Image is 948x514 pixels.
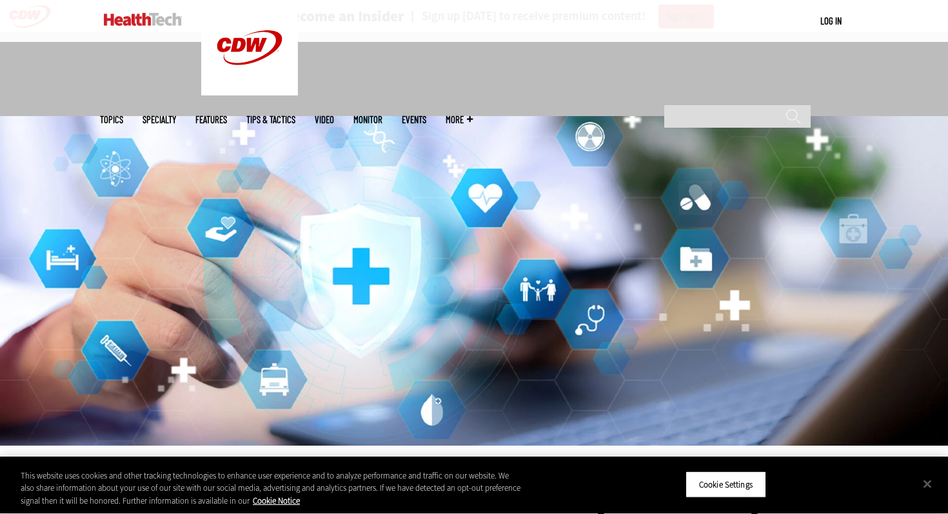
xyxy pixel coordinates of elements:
div: This website uses cookies and other tracking technologies to enhance user experience and to analy... [21,470,522,508]
span: Specialty [143,115,176,124]
a: More information about your privacy [253,495,300,506]
span: Topics [100,115,123,124]
a: MonITor [353,115,382,124]
span: More [446,115,473,124]
a: Log in [820,15,842,26]
a: Video [315,115,334,124]
img: Home [104,13,182,26]
a: CDW [201,85,298,99]
button: Cookie Settings [686,471,766,498]
div: User menu [820,14,842,28]
button: Close [913,470,942,498]
a: Tips & Tactics [246,115,295,124]
a: Events [402,115,426,124]
a: Features [195,115,227,124]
